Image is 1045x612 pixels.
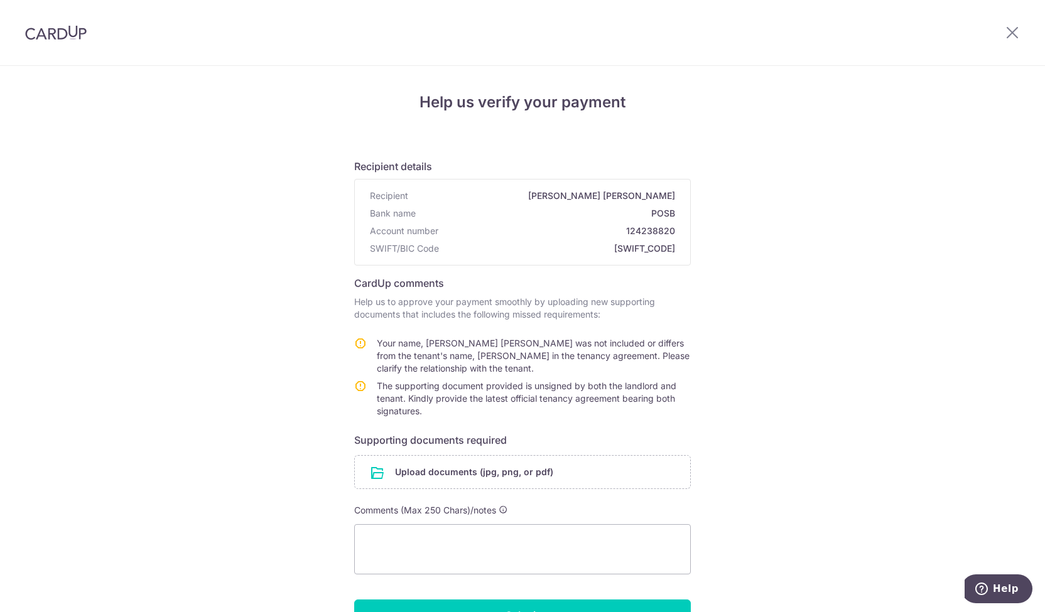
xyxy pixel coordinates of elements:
[377,338,690,373] span: Your name, [PERSON_NAME] [PERSON_NAME] was not included or differs from the tenant's name, [PERSO...
[354,276,691,291] h6: CardUp comments
[444,242,675,255] span: [SWIFT_CODE]
[370,190,408,202] span: Recipient
[354,91,691,114] h4: Help us verify your payment
[965,574,1032,606] iframe: Opens a widget where you can find more information
[377,380,676,416] span: The supporting document provided is unsigned by both the landlord and tenant. Kindly provide the ...
[354,455,691,489] div: Upload documents (jpg, png, or pdf)
[370,225,438,237] span: Account number
[370,242,439,255] span: SWIFT/BIC Code
[370,207,416,220] span: Bank name
[421,207,675,220] span: POSB
[354,159,691,174] h6: Recipient details
[413,190,675,202] span: [PERSON_NAME] [PERSON_NAME]
[443,225,675,237] span: 124238820
[354,432,691,448] h6: Supporting documents required
[25,25,87,40] img: CardUp
[354,296,691,321] p: Help us to approve your payment smoothly by uploading new supporting documents that includes the ...
[354,505,496,515] span: Comments (Max 250 Chars)/notes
